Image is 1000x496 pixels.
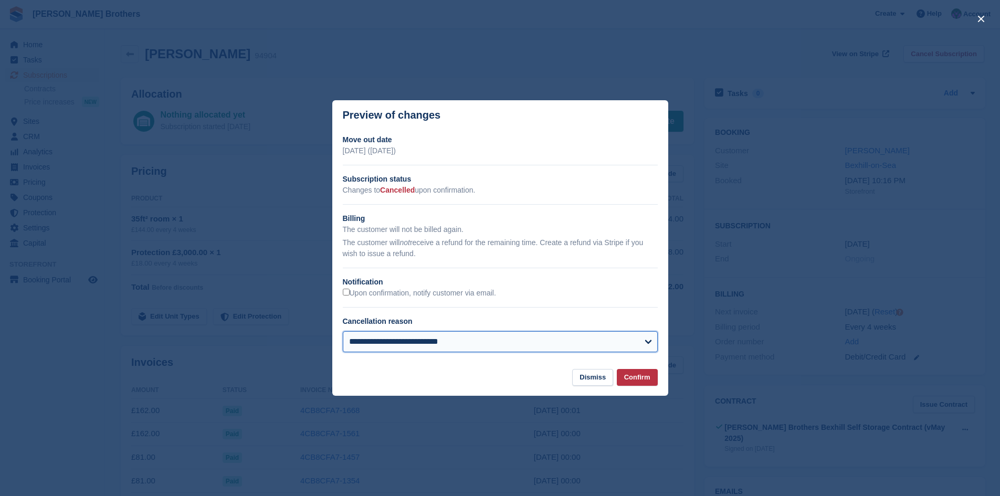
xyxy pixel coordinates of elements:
p: The customer will receive a refund for the remaining time. Create a refund via Stripe if you wish... [343,237,658,259]
button: Dismiss [572,369,613,386]
button: Confirm [617,369,658,386]
h2: Move out date [343,134,658,145]
label: Cancellation reason [343,317,413,325]
p: [DATE] ([DATE]) [343,145,658,156]
h2: Billing [343,213,658,224]
p: Preview of changes [343,109,441,121]
em: not [399,238,409,247]
label: Upon confirmation, notify customer via email. [343,289,496,298]
button: close [973,10,990,27]
p: Changes to upon confirmation. [343,185,658,196]
h2: Subscription status [343,174,658,185]
span: Cancelled [380,186,415,194]
input: Upon confirmation, notify customer via email. [343,289,350,296]
p: The customer will not be billed again. [343,224,658,235]
h2: Notification [343,277,658,288]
